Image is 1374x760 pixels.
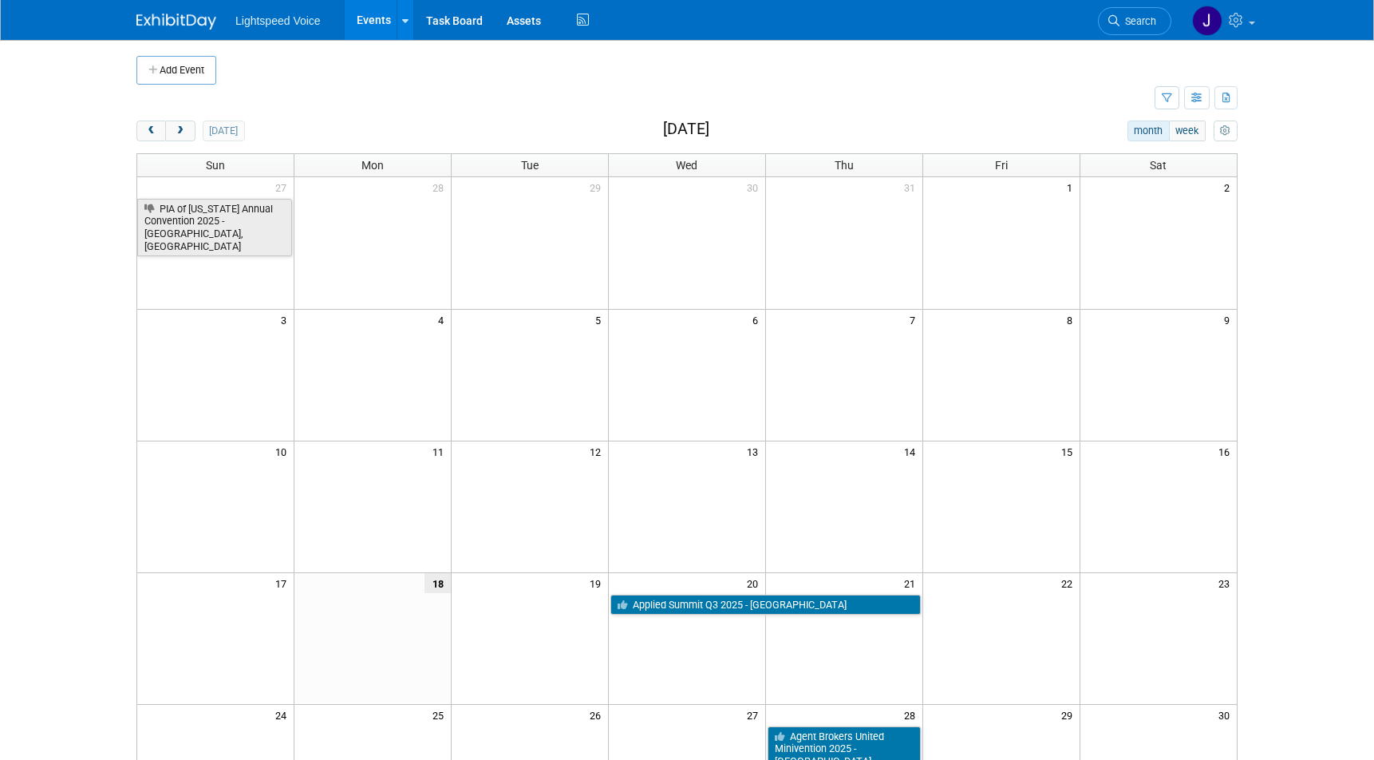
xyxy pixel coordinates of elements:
[235,14,321,27] span: Lightspeed Voice
[1217,441,1237,461] span: 16
[995,159,1008,172] span: Fri
[1060,441,1080,461] span: 15
[1065,177,1080,197] span: 1
[908,310,922,330] span: 7
[594,310,608,330] span: 5
[431,177,451,197] span: 28
[902,177,922,197] span: 31
[1065,310,1080,330] span: 8
[751,310,765,330] span: 6
[136,14,216,30] img: ExhibitDay
[274,705,294,725] span: 24
[676,159,697,172] span: Wed
[1169,121,1206,141] button: week
[745,705,765,725] span: 27
[1127,121,1170,141] button: month
[424,573,451,593] span: 18
[1060,573,1080,593] span: 22
[902,705,922,725] span: 28
[1217,573,1237,593] span: 23
[137,199,292,257] a: PIA of [US_STATE] Annual Convention 2025 - [GEOGRAPHIC_DATA], [GEOGRAPHIC_DATA]
[136,121,166,141] button: prev
[274,441,294,461] span: 10
[588,177,608,197] span: 29
[1098,7,1171,35] a: Search
[436,310,451,330] span: 4
[1222,177,1237,197] span: 2
[745,177,765,197] span: 30
[835,159,854,172] span: Thu
[745,573,765,593] span: 20
[902,573,922,593] span: 21
[206,159,225,172] span: Sun
[1214,121,1238,141] button: myCustomButton
[610,595,921,616] a: Applied Summit Q3 2025 - [GEOGRAPHIC_DATA]
[1222,310,1237,330] span: 9
[1220,126,1230,137] i: Personalize Calendar
[1150,159,1167,172] span: Sat
[274,573,294,593] span: 17
[521,159,539,172] span: Tue
[588,705,608,725] span: 26
[588,441,608,461] span: 12
[1060,705,1080,725] span: 29
[588,573,608,593] span: 19
[165,121,195,141] button: next
[1217,705,1237,725] span: 30
[902,441,922,461] span: 14
[136,56,216,85] button: Add Event
[279,310,294,330] span: 3
[361,159,384,172] span: Mon
[663,121,709,138] h2: [DATE]
[203,121,245,141] button: [DATE]
[431,705,451,725] span: 25
[745,441,765,461] span: 13
[1192,6,1222,36] img: Joel Poythress
[1119,15,1156,27] span: Search
[431,441,451,461] span: 11
[274,177,294,197] span: 27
